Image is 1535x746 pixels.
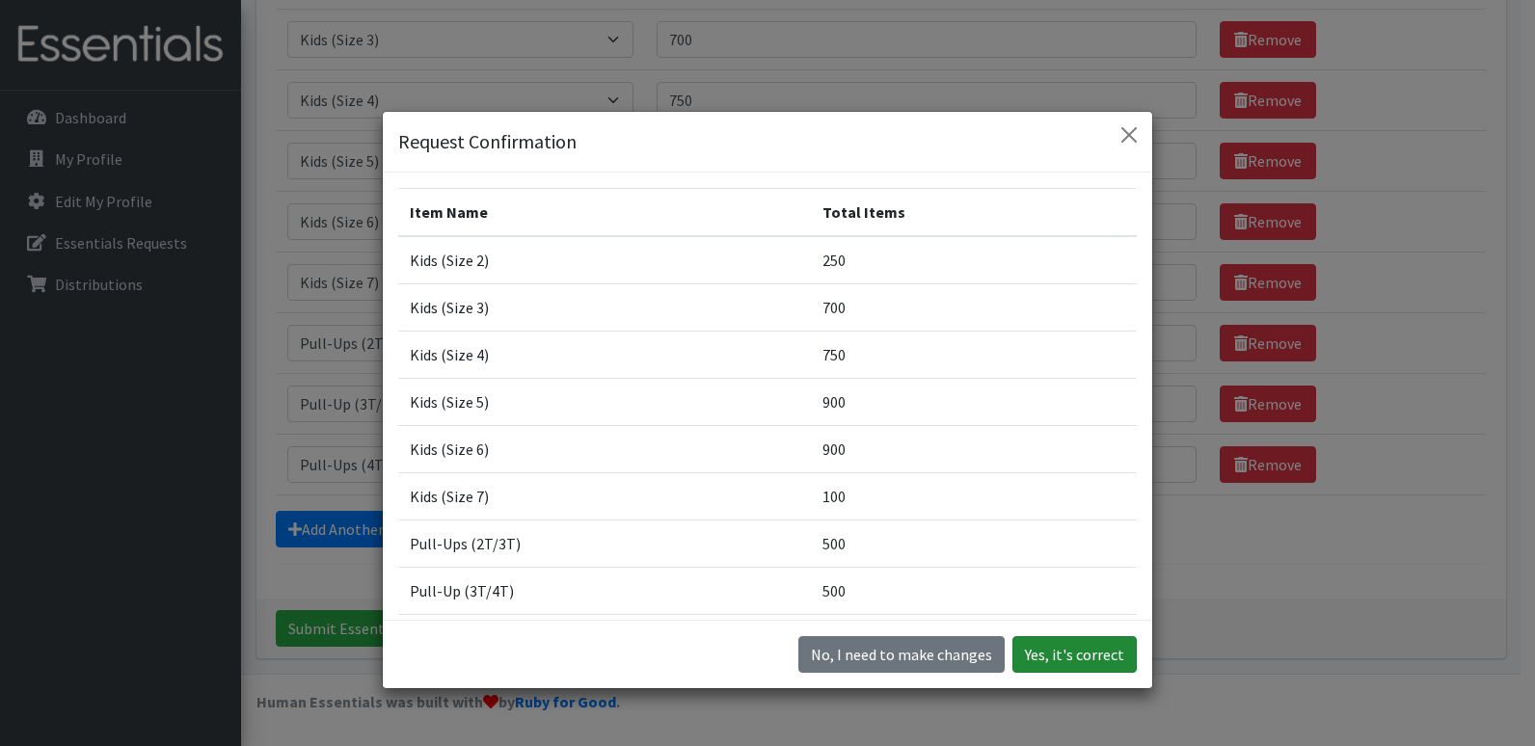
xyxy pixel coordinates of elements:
td: Kids (Size 7) [398,472,811,520]
td: Kids (Size 5) [398,378,811,425]
td: Pull-Up (3T/4T) [398,567,811,614]
td: 750 [811,331,1137,378]
td: Kids (Size 3) [398,283,811,331]
button: No I need to make changes [798,636,1005,673]
td: 500 [811,567,1137,614]
th: Item Name [398,188,811,236]
td: 300 [811,614,1137,661]
td: 500 [811,520,1137,567]
button: Close [1114,120,1145,150]
h5: Request Confirmation [398,127,577,156]
td: Kids (Size 6) [398,425,811,472]
td: Kids (Size 2) [398,236,811,284]
td: Kids (Size 4) [398,331,811,378]
button: Yes, it's correct [1012,636,1137,673]
td: 900 [811,378,1137,425]
td: 100 [811,472,1137,520]
td: 900 [811,425,1137,472]
td: Pull-Ups (4T/5T) [398,614,811,661]
td: 700 [811,283,1137,331]
th: Total Items [811,188,1137,236]
td: 250 [811,236,1137,284]
td: Pull-Ups (2T/3T) [398,520,811,567]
